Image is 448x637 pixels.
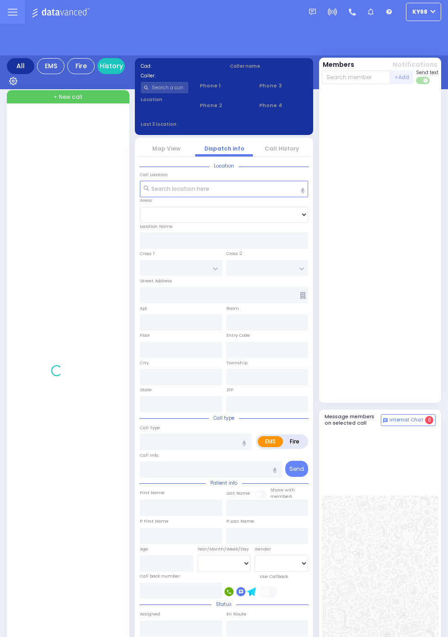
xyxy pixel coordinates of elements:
[226,518,254,524] label: P Last Name
[141,121,224,128] label: Last 3 location
[259,82,307,90] span: Phone 3
[140,278,172,284] label: Street Address
[255,546,271,552] label: Gender
[197,546,251,552] div: Year/Month/Week/Day
[140,250,155,257] label: Cross 1
[425,416,433,424] span: 0
[381,414,436,426] button: Internal Chat 0
[140,305,147,312] label: Apt
[141,63,219,70] label: Cad:
[412,8,427,16] span: ky68
[140,611,160,617] label: Assigned
[270,493,293,499] span: members
[37,58,64,74] div: EMS
[226,305,239,312] label: Room
[383,418,388,423] img: comment-alt.png
[416,69,438,76] span: Send text
[32,6,92,18] img: Logo
[140,546,148,552] label: Age
[140,518,169,524] label: P First Name
[140,387,152,393] label: State
[230,63,308,70] label: Caller name
[204,145,244,152] a: Dispatch info
[226,387,233,393] label: ZIP
[325,414,381,426] h5: Message members on selected call
[416,76,431,85] label: Turn off text
[200,82,248,90] span: Phone 1
[209,415,239,421] span: Call type
[141,82,189,93] input: Search a contact
[67,58,95,74] div: Fire
[226,360,247,366] label: Township
[322,70,391,84] input: Search member
[140,223,173,230] label: Location Name
[97,58,125,74] a: History
[265,145,299,152] a: Call History
[141,96,189,103] label: Location
[323,60,354,70] button: Members
[209,162,239,169] span: Location
[259,102,307,109] span: Phone 4
[140,452,158,459] label: Call Info
[393,60,437,70] button: Notifications
[140,425,160,431] label: Call Type
[270,487,295,493] small: Share with
[7,58,34,74] div: All
[260,573,288,580] label: Use Callback
[300,292,306,299] span: Other building occupants
[140,573,180,579] label: Call back number
[140,360,149,366] label: City
[406,3,441,21] button: ky68
[53,93,82,101] span: + New call
[226,332,250,339] label: Entry Code
[141,72,219,79] label: Caller:
[140,490,165,496] label: First Name
[309,9,316,16] img: message.svg
[283,436,307,447] label: Fire
[285,461,308,477] button: Send
[140,197,152,204] label: Areas
[140,181,308,197] input: Search location here
[211,601,236,608] span: Status
[226,490,250,497] label: Last Name
[226,250,242,257] label: Cross 2
[389,417,423,423] span: Internal Chat
[140,332,150,339] label: Floor
[206,480,242,486] span: Patient info
[152,145,181,152] a: Map View
[258,436,283,447] label: EMS
[226,611,246,617] label: En Route
[140,172,168,178] label: Call Location
[200,102,248,109] span: Phone 2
